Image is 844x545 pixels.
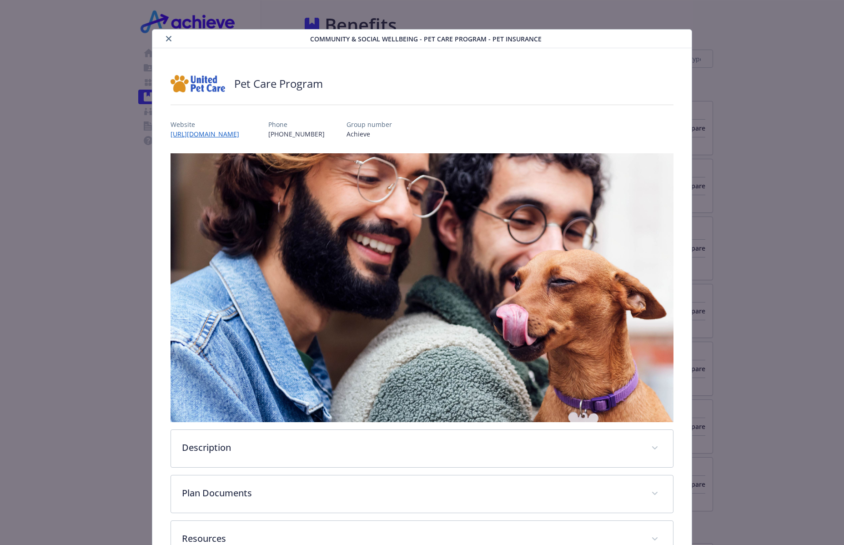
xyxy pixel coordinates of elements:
[268,129,325,139] p: [PHONE_NUMBER]
[171,130,246,138] a: [URL][DOMAIN_NAME]
[163,33,174,44] button: close
[182,486,640,500] p: Plan Documents
[234,76,323,91] h2: Pet Care Program
[310,34,542,44] span: Community & Social Wellbeing - Pet Care Program - Pet Insurance
[171,70,225,97] img: United Pet Care
[171,120,246,129] p: Website
[347,120,392,129] p: Group number
[268,120,325,129] p: Phone
[347,129,392,139] p: Achieve
[171,430,673,467] div: Description
[182,441,640,454] p: Description
[171,475,673,513] div: Plan Documents
[171,153,673,422] img: banner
